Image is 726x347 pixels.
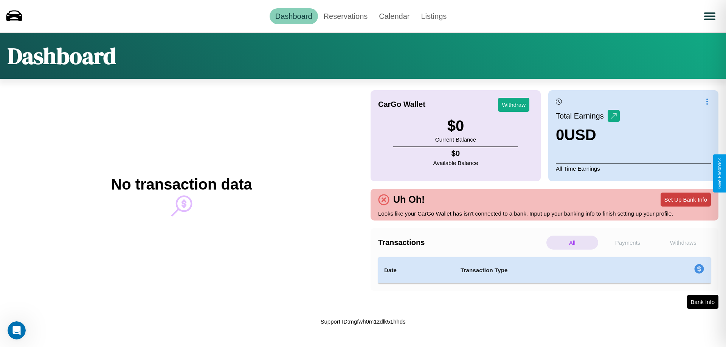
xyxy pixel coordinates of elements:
[435,134,476,145] p: Current Balance
[498,98,529,112] button: Withdraw
[461,266,632,275] h4: Transaction Type
[687,295,718,309] button: Bank Info
[378,238,544,247] h4: Transactions
[556,109,608,123] p: Total Earnings
[546,236,598,250] p: All
[556,163,711,174] p: All Time Earnings
[8,321,26,339] iframe: Intercom live chat
[717,158,722,189] div: Give Feedback
[373,8,415,24] a: Calendar
[415,8,452,24] a: Listings
[270,8,318,24] a: Dashboard
[556,126,620,143] h3: 0 USD
[320,316,405,327] p: Support ID: mgfwh0m1zdlk51hhds
[661,193,711,207] button: Set Up Bank Info
[378,208,711,219] p: Looks like your CarGo Wallet has isn't connected to a bank. Input up your banking info to finish ...
[378,257,711,284] table: simple table
[111,176,252,193] h2: No transaction data
[433,149,478,158] h4: $ 0
[433,158,478,168] p: Available Balance
[389,194,428,205] h4: Uh Oh!
[602,236,654,250] p: Payments
[384,266,448,275] h4: Date
[699,6,720,27] button: Open menu
[378,100,425,109] h4: CarGo Wallet
[8,40,116,71] h1: Dashboard
[435,117,476,134] h3: $ 0
[318,8,374,24] a: Reservations
[657,236,709,250] p: Withdraws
